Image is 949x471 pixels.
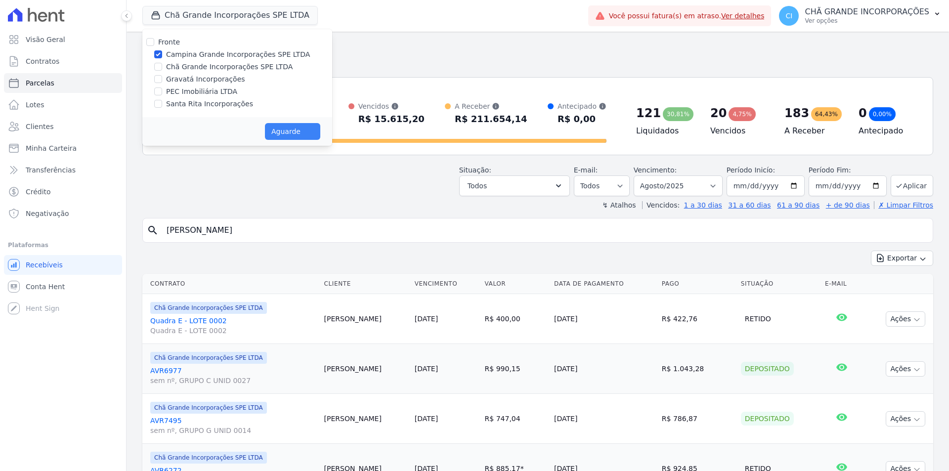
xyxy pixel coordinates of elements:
a: Negativação [4,204,122,223]
a: Recebíveis [4,255,122,275]
th: Contrato [142,274,320,294]
h2: Parcelas [142,40,933,57]
div: 30,81% [663,107,693,121]
label: PEC Imobiliária LTDA [166,86,237,97]
label: Situação: [459,166,491,174]
th: Data de Pagamento [550,274,658,294]
td: [PERSON_NAME] [320,294,411,344]
h4: Vencidos [710,125,769,137]
span: Conta Hent [26,282,65,292]
span: Todos [468,180,487,192]
label: Campina Grande Incorporações SPE LTDA [166,49,310,60]
button: Ações [886,361,925,377]
h4: Antecipado [859,125,917,137]
button: CI CHÃ GRANDE INCORPORAÇÕES Ver opções [771,2,949,30]
span: sem nº, GRUPO G UNID 0014 [150,426,316,435]
span: Crédito [26,187,51,197]
a: ✗ Limpar Filtros [874,201,933,209]
div: R$ 15.615,20 [358,111,425,127]
div: 64,43% [811,107,842,121]
label: ↯ Atalhos [602,201,636,209]
button: Chã Grande Incorporações SPE LTDA [142,6,318,25]
span: CI [786,12,793,19]
label: Gravatá Incorporações [166,74,245,85]
a: AVR7495sem nº, GRUPO G UNID 0014 [150,416,316,435]
label: Vencimento: [634,166,677,174]
th: Situação [737,274,821,294]
span: Chã Grande Incorporações SPE LTDA [150,402,267,414]
span: Lotes [26,100,44,110]
a: Clientes [4,117,122,136]
div: Plataformas [8,239,118,251]
th: Pago [658,274,737,294]
span: Visão Geral [26,35,65,44]
button: Aplicar [891,175,933,196]
button: Exportar [871,251,933,266]
a: Quadra E - LOTE 0002Quadra E - LOTE 0002 [150,316,316,336]
td: [PERSON_NAME] [320,344,411,394]
label: E-mail: [574,166,598,174]
span: Contratos [26,56,59,66]
i: search [147,224,159,236]
th: Vencimento [411,274,481,294]
span: Clientes [26,122,53,131]
div: Depositado [741,362,794,376]
a: Ver detalhes [721,12,765,20]
div: 0,00% [869,107,896,121]
span: Você possui fatura(s) em atraso. [609,11,765,21]
span: Chã Grande Incorporações SPE LTDA [150,452,267,464]
h4: A Receber [784,125,843,137]
div: R$ 0,00 [558,111,606,127]
div: 183 [784,105,809,121]
div: 4,75% [729,107,755,121]
label: Vencidos: [642,201,680,209]
span: Negativação [26,209,69,218]
td: R$ 747,04 [481,394,550,444]
label: Chã Grande Incorporações SPE LTDA [166,62,293,72]
span: Minha Carteira [26,143,77,153]
td: [DATE] [550,294,658,344]
div: R$ 211.654,14 [455,111,527,127]
span: Recebíveis [26,260,63,270]
div: 0 [859,105,867,121]
th: Valor [481,274,550,294]
a: Crédito [4,182,122,202]
span: Quadra E - LOTE 0002 [150,326,316,336]
a: Minha Carteira [4,138,122,158]
span: Chã Grande Incorporações SPE LTDA [150,352,267,364]
div: Retido [741,312,775,326]
a: [DATE] [415,315,438,323]
div: 121 [636,105,661,121]
a: [DATE] [415,365,438,373]
a: Parcelas [4,73,122,93]
a: 1 a 30 dias [684,201,722,209]
td: R$ 1.043,28 [658,344,737,394]
label: Santa Rita Incorporações [166,99,253,109]
td: R$ 400,00 [481,294,550,344]
a: Visão Geral [4,30,122,49]
label: Período Fim: [809,165,887,175]
div: Antecipado [558,101,606,111]
button: Todos [459,175,570,196]
a: 31 a 60 dias [728,201,771,209]
span: sem nº, GRUPO C UNID 0027 [150,376,316,385]
p: Ver opções [805,17,929,25]
label: Fronte [158,38,180,46]
th: E-mail [821,274,863,294]
td: [PERSON_NAME] [320,394,411,444]
button: Aguarde [265,123,320,140]
button: Ações [886,311,925,327]
a: + de 90 dias [826,201,870,209]
th: Cliente [320,274,411,294]
a: [DATE] [415,415,438,423]
label: Período Inicío: [727,166,775,174]
td: R$ 422,76 [658,294,737,344]
div: Vencidos [358,101,425,111]
a: AVR6977sem nº, GRUPO C UNID 0027 [150,366,316,385]
a: Lotes [4,95,122,115]
p: CHÃ GRANDE INCORPORAÇÕES [805,7,929,17]
span: Chã Grande Incorporações SPE LTDA [150,302,267,314]
button: Ações [886,411,925,427]
td: [DATE] [550,394,658,444]
td: R$ 990,15 [481,344,550,394]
